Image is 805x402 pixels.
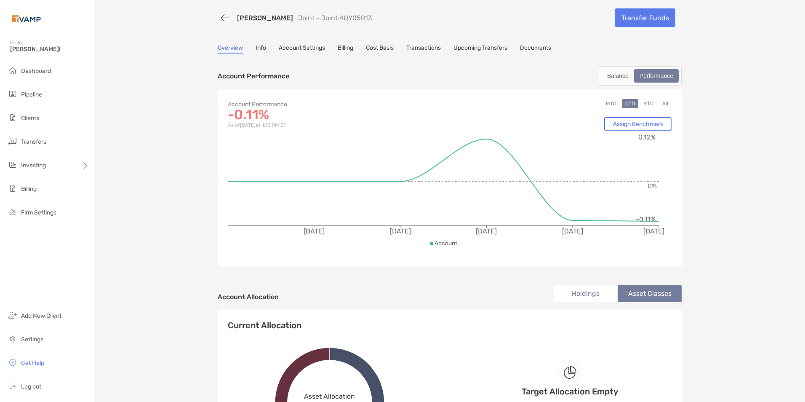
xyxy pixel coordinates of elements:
h4: Target Allocation Empty [522,386,618,397]
p: Joint - Joint 4QY05013 [298,14,372,22]
img: pipeline icon [8,89,18,99]
a: Assign Benchmark [604,117,672,131]
p: Account Performance [228,99,450,110]
img: Zoe Logo [10,3,43,34]
span: [PERSON_NAME]! [10,46,89,53]
a: Cost Basis [366,44,394,54]
img: firm-settings icon [8,207,18,217]
a: [PERSON_NAME] [237,14,293,22]
p: Account [434,238,457,249]
img: settings icon [8,334,18,344]
tspan: [DATE] [562,227,583,235]
tspan: 0.12% [638,133,656,141]
a: Transactions [406,44,441,54]
span: Add New Client [21,312,61,319]
span: Log out [21,383,41,390]
tspan: [DATE] [304,227,325,235]
img: billing icon [8,183,18,193]
div: Performance [635,70,678,82]
button: YTD [640,99,657,108]
a: Upcoming Transfers [453,44,507,54]
li: Asset Classes [618,285,682,302]
img: clients icon [8,113,18,123]
p: -0.11% [228,110,450,120]
a: Account Settings [279,44,325,54]
h4: Account Allocation [218,293,279,301]
tspan: [DATE] [476,227,497,235]
li: Holdings [554,285,618,302]
span: Asset Allocation [304,392,355,400]
p: As of [DATE] at 1:15 PM ET [228,120,450,131]
tspan: -0.11% [636,215,656,223]
p: Account Performance [218,71,289,81]
span: Get Help [21,359,44,367]
span: Investing [21,162,46,169]
img: dashboard icon [8,65,18,75]
img: logout icon [8,381,18,391]
button: MTD [602,99,620,108]
tspan: 0% [648,182,657,190]
button: QTD [622,99,638,108]
img: get-help icon [8,357,18,367]
span: Settings [21,336,43,343]
span: Clients [21,115,39,122]
img: transfers icon [8,136,18,146]
a: Documents [520,44,551,54]
span: Billing [21,185,37,193]
a: Transfer Funds [615,8,675,27]
a: Overview [218,44,243,54]
span: Pipeline [21,91,42,98]
img: add_new_client icon [8,310,18,320]
div: Balance [602,70,633,82]
a: Info [256,44,266,54]
tspan: [DATE] [390,227,411,235]
button: All [659,99,672,108]
span: Transfers [21,138,46,145]
span: Firm Settings [21,209,56,216]
img: investing icon [8,160,18,170]
div: segmented control [599,66,682,86]
tspan: [DATE] [643,227,664,235]
h4: Current Allocation [228,320,301,330]
a: Billing [338,44,353,54]
span: Dashboard [21,67,51,75]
